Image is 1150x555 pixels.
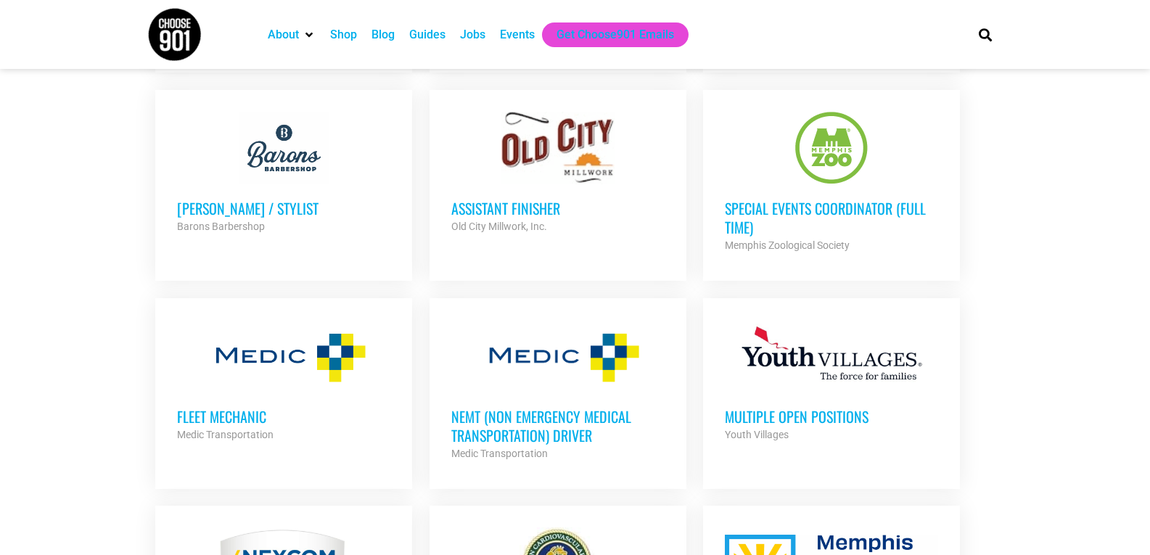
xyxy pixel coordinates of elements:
a: Get Choose901 Emails [556,26,674,44]
a: Guides [409,26,445,44]
h3: Assistant Finisher [451,199,665,218]
a: [PERSON_NAME] / Stylist Barons Barbershop [155,90,412,257]
a: Jobs [460,26,485,44]
h3: Special Events Coordinator (Full Time) [725,199,938,237]
strong: Memphis Zoological Society [725,239,850,251]
a: About [268,26,299,44]
div: Search [973,22,997,46]
h3: [PERSON_NAME] / Stylist [177,199,390,218]
a: NEMT (Non Emergency Medical Transportation) Driver Medic Transportation [430,298,686,484]
a: Fleet Mechanic Medic Transportation [155,298,412,465]
strong: Barons Barbershop [177,221,265,232]
a: Blog [371,26,395,44]
strong: Old City Millwork, Inc. [451,221,547,232]
a: Multiple Open Positions Youth Villages [703,298,960,465]
a: Events [500,26,535,44]
h3: NEMT (Non Emergency Medical Transportation) Driver [451,407,665,445]
div: About [260,22,323,47]
strong: Youth Villages [725,429,789,440]
a: Shop [330,26,357,44]
nav: Main nav [260,22,954,47]
a: Special Events Coordinator (Full Time) Memphis Zoological Society [703,90,960,276]
strong: Medic Transportation [177,429,274,440]
strong: Medic Transportation [451,448,548,459]
h3: Multiple Open Positions [725,407,938,426]
a: Assistant Finisher Old City Millwork, Inc. [430,90,686,257]
h3: Fleet Mechanic [177,407,390,426]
